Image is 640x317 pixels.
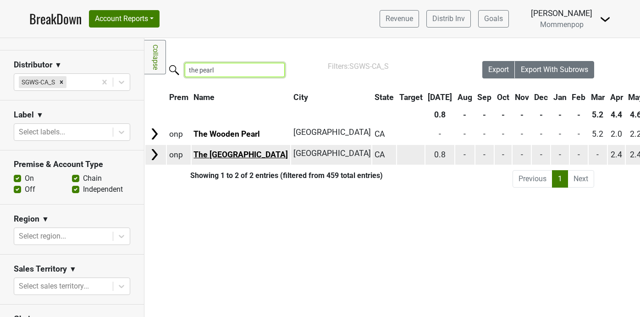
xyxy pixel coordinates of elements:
th: 4.4 [608,106,625,123]
span: - [540,150,542,159]
span: ▼ [36,110,44,121]
th: Aug: activate to sort column ascending [455,89,474,106]
h3: Premise & Account Type [14,160,130,169]
th: Feb: activate to sort column ascending [570,89,588,106]
span: 2.0 [611,129,622,139]
th: Target: activate to sort column ascending [397,89,425,106]
h3: Sales Territory [14,264,67,274]
h3: Region [14,214,39,224]
th: &nbsp;: activate to sort column ascending [145,89,166,106]
th: Mar: activate to sort column ascending [589,89,607,106]
span: - [578,150,580,159]
th: - [513,106,531,123]
div: Filters: [328,61,457,72]
span: ▼ [69,264,77,275]
span: [GEOGRAPHIC_DATA] [293,149,371,158]
th: - [570,106,588,123]
span: - [521,150,523,159]
button: Export With Subrows [515,61,594,78]
th: - [455,106,474,123]
th: 0.8 [425,106,454,123]
h3: Distributor [14,60,52,70]
span: Prem [169,93,188,102]
th: - [532,106,550,123]
th: Nov: activate to sort column ascending [513,89,531,106]
th: - [551,106,569,123]
th: Jul: activate to sort column ascending [425,89,454,106]
span: - [439,129,441,139]
th: - [495,106,512,123]
th: Prem: activate to sort column ascending [167,89,191,106]
th: Dec: activate to sort column ascending [532,89,550,106]
span: - [483,150,486,159]
div: Showing 1 to 2 of 2 entries (filtered from 459 total entries) [144,171,383,180]
label: On [25,173,34,184]
a: Distrib Inv [426,10,471,28]
label: Off [25,184,35,195]
a: The Wooden Pearl [193,129,260,139]
div: Remove SGWS-CA_S [56,76,66,88]
span: - [559,150,561,159]
span: [GEOGRAPHIC_DATA] [293,128,371,137]
th: Jan: activate to sort column ascending [551,89,569,106]
span: SGWS-CA_S [349,62,389,71]
div: [PERSON_NAME] [531,7,592,19]
img: Arrow right [148,127,161,141]
label: Chain [83,173,102,184]
span: Export [488,65,509,74]
th: 5.2 [589,106,607,123]
span: - [559,129,561,139]
th: Oct: activate to sort column ascending [495,89,512,106]
a: BreakDown [29,9,82,28]
span: Target [399,93,423,102]
h3: Label [14,110,34,120]
button: Export [482,61,515,78]
span: - [502,150,504,159]
span: CA [375,150,385,159]
span: - [483,129,486,139]
span: Export With Subrows [521,65,588,74]
span: ▼ [55,60,62,71]
button: Account Reports [89,10,160,28]
img: Arrow right [148,148,161,161]
label: Independent [83,184,123,195]
th: City: activate to sort column ascending [291,89,367,106]
span: - [463,150,466,159]
th: Sep: activate to sort column ascending [475,89,494,106]
span: ▼ [42,214,49,225]
th: Name: activate to sort column ascending [192,89,291,106]
span: Name [193,93,215,102]
th: - [475,106,494,123]
th: State: activate to sort column ascending [372,89,396,106]
a: Collapse [144,40,166,74]
a: Goals [478,10,509,28]
span: Mommenpop [540,20,584,29]
span: - [578,129,580,139]
div: SGWS-CA_S [19,76,56,88]
td: onp [167,124,191,144]
img: Dropdown Menu [600,14,611,25]
span: 0.8 [434,150,446,159]
span: 5.2 [592,129,603,139]
span: - [502,129,504,139]
span: - [463,129,466,139]
th: Apr: activate to sort column ascending [608,89,625,106]
td: onp [167,145,191,165]
a: The [GEOGRAPHIC_DATA] [193,150,288,159]
a: 1 [552,170,568,188]
a: Revenue [380,10,419,28]
span: 2.4 [611,150,622,159]
span: - [596,150,599,159]
span: CA [375,129,385,139]
span: - [521,129,523,139]
span: - [540,129,542,139]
